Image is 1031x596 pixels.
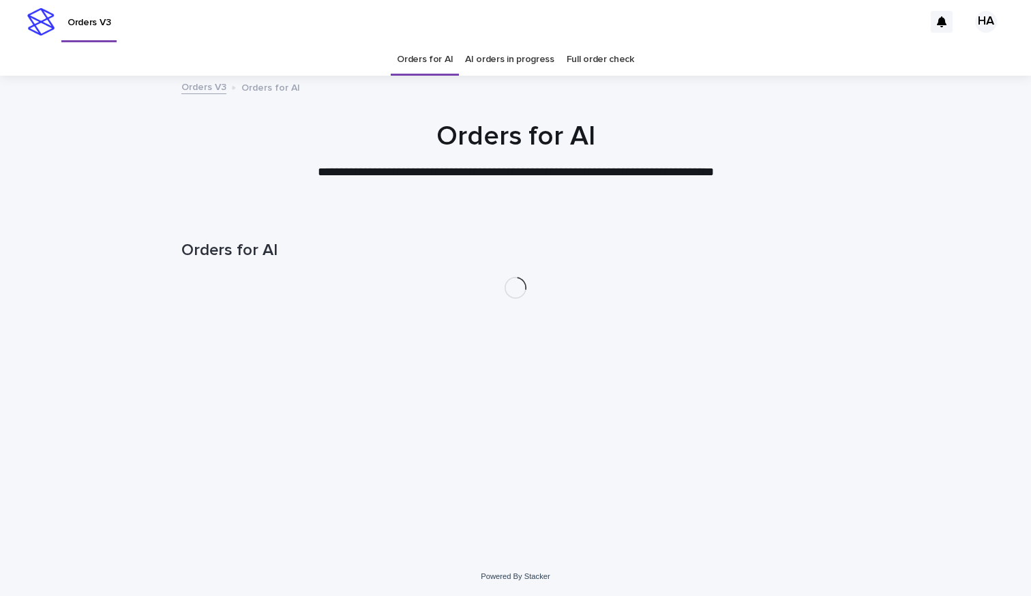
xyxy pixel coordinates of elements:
a: Orders for AI [397,44,453,76]
a: Orders V3 [181,78,226,94]
a: Powered By Stacker [481,572,550,580]
img: stacker-logo-s-only.png [27,8,55,35]
div: HA [975,11,997,33]
p: Orders for AI [241,79,300,94]
a: Full order check [567,44,634,76]
h1: Orders for AI [181,241,850,260]
a: AI orders in progress [465,44,554,76]
h1: Orders for AI [181,120,850,153]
